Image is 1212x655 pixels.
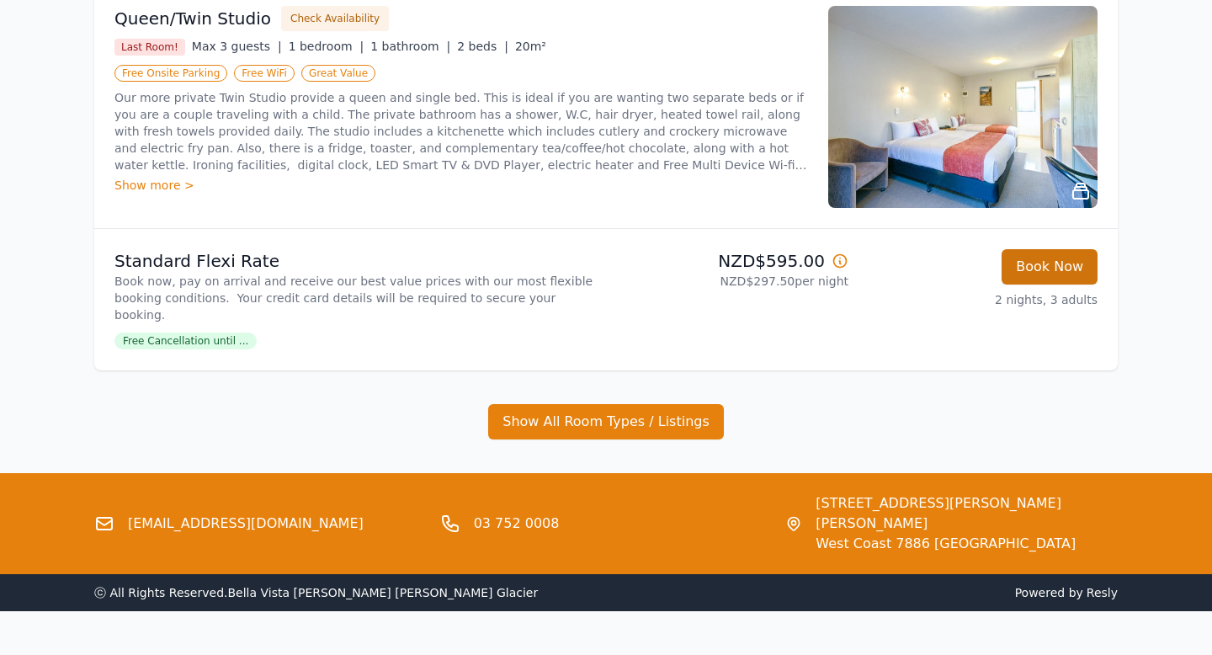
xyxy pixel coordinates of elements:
button: Check Availability [281,6,389,31]
button: Show All Room Types / Listings [488,404,724,439]
p: Our more private Twin Studio provide a queen and single bed. This is ideal if you are wanting two... [114,89,808,173]
span: Free Onsite Parking [114,65,227,82]
span: [STREET_ADDRESS][PERSON_NAME] [PERSON_NAME] [816,493,1118,534]
div: Show more > [114,177,808,194]
p: 2 nights, 3 adults [862,291,1098,308]
a: Resly [1087,586,1118,599]
span: Free Cancellation until ... [114,333,257,349]
a: 03 752 0008 [474,514,560,534]
span: 1 bathroom | [370,40,450,53]
span: West Coast 7886 [GEOGRAPHIC_DATA] [816,534,1118,554]
a: [EMAIL_ADDRESS][DOMAIN_NAME] [128,514,364,534]
span: 1 bedroom | [289,40,364,53]
button: Book Now [1002,249,1098,285]
p: NZD$595.00 [613,249,848,273]
span: ⓒ All Rights Reserved. Bella Vista [PERSON_NAME] [PERSON_NAME] Glacier [94,586,538,599]
span: Last Room! [114,39,185,56]
span: Powered by [613,584,1118,601]
p: Book now, pay on arrival and receive our best value prices with our most flexible booking conditi... [114,273,599,323]
span: 20m² [515,40,546,53]
h3: Queen/Twin Studio [114,7,271,30]
p: Standard Flexi Rate [114,249,599,273]
p: NZD$297.50 per night [613,273,848,290]
span: Max 3 guests | [192,40,282,53]
span: 2 beds | [457,40,508,53]
span: Free WiFi [234,65,295,82]
span: Great Value [301,65,375,82]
